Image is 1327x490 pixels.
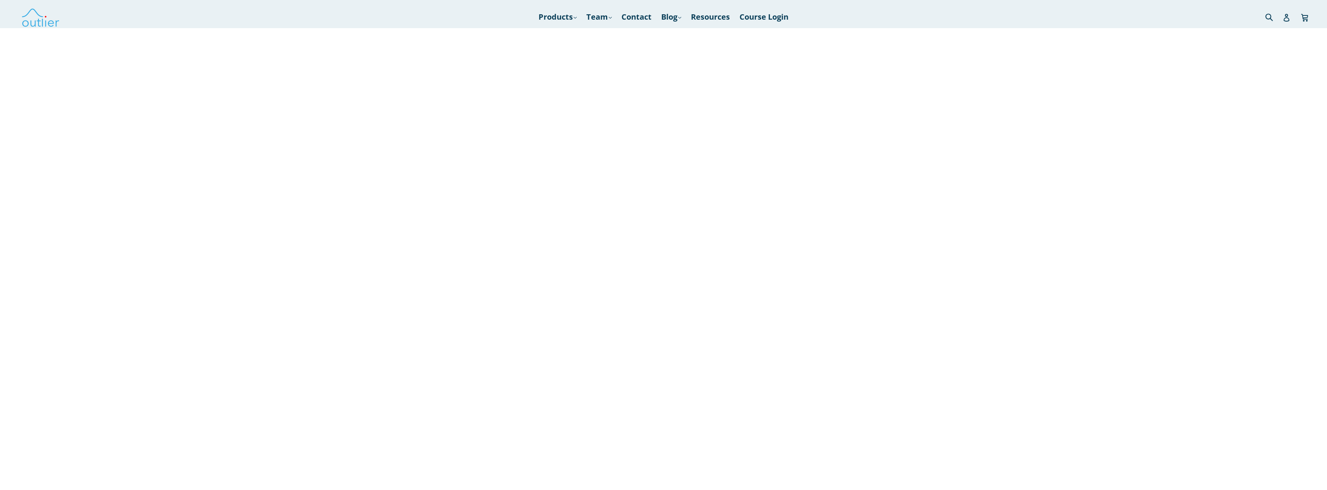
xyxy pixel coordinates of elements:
a: Blog [657,10,685,24]
input: Search [1263,9,1285,25]
img: Outlier Linguistics [21,6,60,28]
a: Contact [618,10,655,24]
a: Resources [687,10,734,24]
a: Course Login [736,10,792,24]
a: Products [535,10,581,24]
a: Team [582,10,616,24]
